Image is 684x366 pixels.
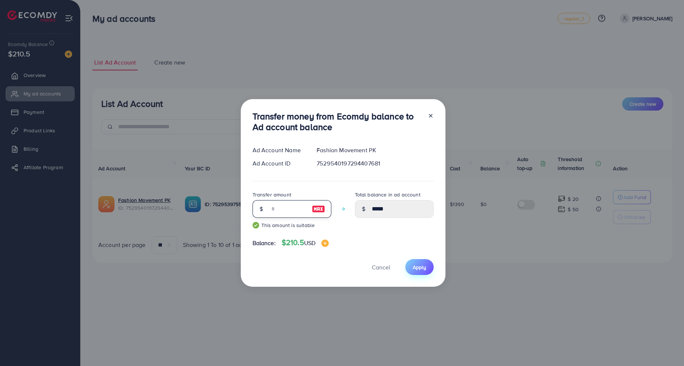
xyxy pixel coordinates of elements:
h4: $210.5 [282,238,329,247]
div: Ad Account Name [247,146,311,154]
span: Apply [413,264,426,271]
button: Cancel [363,259,399,275]
span: Balance: [253,239,276,247]
label: Total balance in ad account [355,191,420,198]
button: Apply [405,259,434,275]
small: This amount is suitable [253,222,331,229]
span: USD [304,239,315,247]
h3: Transfer money from Ecomdy balance to Ad account balance [253,111,422,132]
div: Ad Account ID [247,159,311,168]
div: 7529540197294407681 [311,159,439,168]
img: guide [253,222,259,229]
div: Fashion Movement PK [311,146,439,154]
iframe: Chat [653,333,678,360]
label: Transfer amount [253,191,291,198]
span: Cancel [372,263,390,271]
img: image [321,240,329,247]
img: image [312,205,325,213]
